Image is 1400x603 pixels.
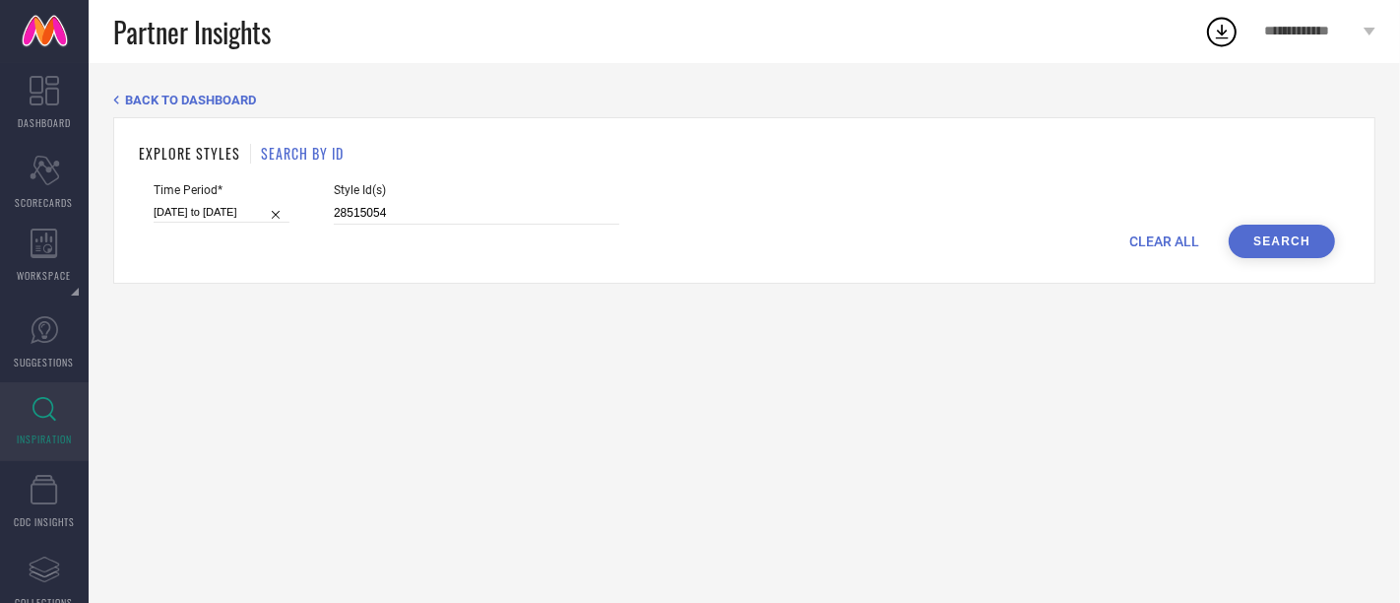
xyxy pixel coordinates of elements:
[334,202,619,225] input: Enter comma separated style ids e.g. 12345, 67890
[154,183,289,197] span: Time Period*
[139,143,240,164] h1: EXPLORE STYLES
[18,268,72,283] span: WORKSPACE
[1129,234,1199,249] span: CLEAR ALL
[261,143,344,164] h1: SEARCH BY ID
[125,93,256,107] span: BACK TO DASHBOARD
[1229,225,1335,258] button: Search
[17,432,72,446] span: INSPIRATION
[334,183,619,197] span: Style Id(s)
[1204,14,1240,49] div: Open download list
[16,195,74,210] span: SCORECARDS
[113,93,1375,107] div: Back TO Dashboard
[18,115,71,130] span: DASHBOARD
[113,12,271,52] span: Partner Insights
[15,355,75,369] span: SUGGESTIONS
[154,202,289,223] input: Select time period
[14,514,75,529] span: CDC INSIGHTS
